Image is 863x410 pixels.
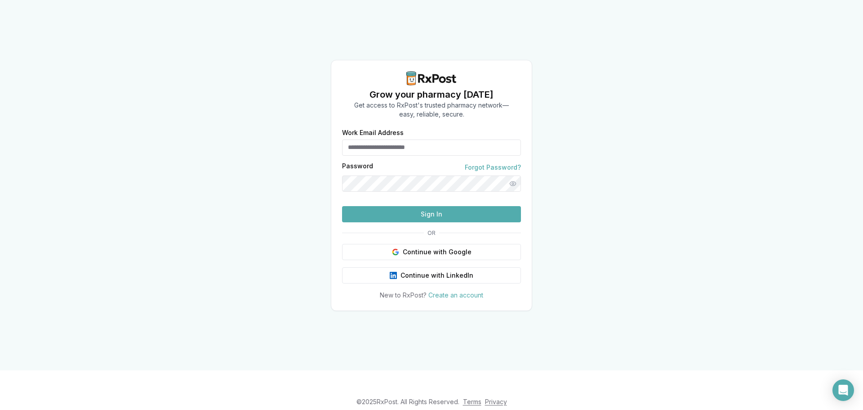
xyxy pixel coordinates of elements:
img: LinkedIn [390,272,397,279]
a: Terms [463,398,481,405]
h1: Grow your pharmacy [DATE] [354,88,509,101]
button: Show password [505,176,521,192]
span: OR [424,230,439,237]
button: Sign In [342,206,521,222]
div: Open Intercom Messenger [832,379,854,401]
button: Continue with Google [342,244,521,260]
label: Password [342,163,373,172]
label: Work Email Address [342,130,521,136]
img: Google [392,248,399,256]
p: Get access to RxPost's trusted pharmacy network— easy, reliable, secure. [354,101,509,119]
a: Forgot Password? [465,163,521,172]
img: RxPost Logo [403,71,460,86]
span: New to RxPost? [380,291,427,299]
button: Continue with LinkedIn [342,267,521,284]
a: Create an account [428,291,483,299]
a: Privacy [485,398,507,405]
